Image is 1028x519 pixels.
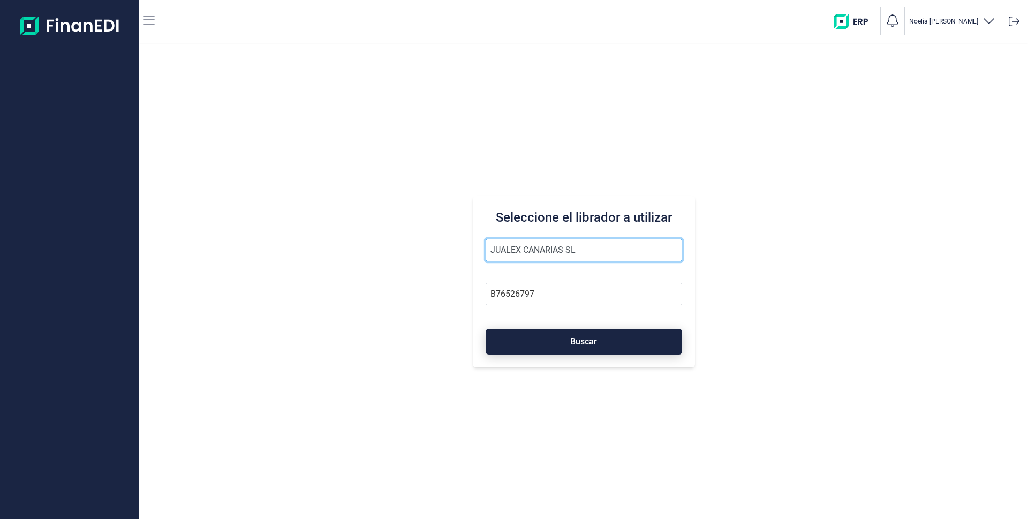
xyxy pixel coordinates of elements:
[834,14,876,29] img: erp
[486,283,682,305] input: Busque por NIF
[909,14,995,29] button: Noelia [PERSON_NAME]
[570,337,597,345] span: Buscar
[486,209,682,226] h3: Seleccione el librador a utilizar
[909,17,978,26] p: Noelia [PERSON_NAME]
[20,9,120,43] img: Logo de aplicación
[486,329,682,355] button: Buscar
[486,239,682,261] input: Seleccione la razón social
